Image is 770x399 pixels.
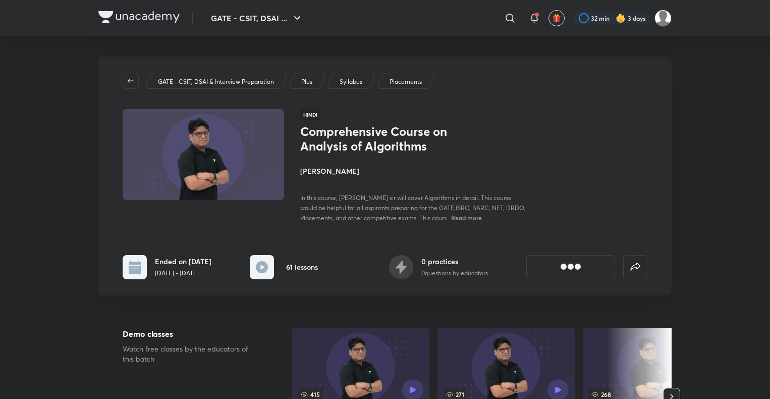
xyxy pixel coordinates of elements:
img: Thumbnail [121,108,286,201]
span: In this course, [PERSON_NAME] sir will cover Algorithms in detail. This course would be helpful f... [300,194,525,222]
a: Placements [388,77,424,86]
a: Plus [300,77,314,86]
span: Read more [451,214,482,222]
p: Placements [390,77,422,86]
p: Watch free classes by the educators of this batch [123,344,260,364]
span: Hindi [300,109,320,120]
h6: Ended on [DATE] [155,256,211,267]
p: GATE - CSIT, DSAI & Interview Preparation [158,77,274,86]
h5: Demo classes [123,328,260,340]
button: [object Object] [526,255,615,279]
button: avatar [548,10,565,26]
h6: 0 practices [421,256,488,267]
h6: 61 lessons [286,262,318,272]
a: Company Logo [98,11,180,26]
a: Syllabus [338,77,364,86]
p: 0 questions by educators [421,269,488,278]
a: GATE - CSIT, DSAI & Interview Preparation [156,77,276,86]
h4: [PERSON_NAME] [300,166,526,176]
button: GATE - CSIT, DSAI ... [205,8,309,28]
img: Company Logo [98,11,180,23]
p: Syllabus [340,77,362,86]
img: streak [616,13,626,23]
img: avatar [552,14,561,23]
h1: Comprehensive Course on Analysis of Algorithms [300,124,465,154]
button: false [623,255,647,279]
img: Somya P [654,10,672,27]
p: [DATE] - [DATE] [155,269,211,278]
p: Plus [301,77,312,86]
